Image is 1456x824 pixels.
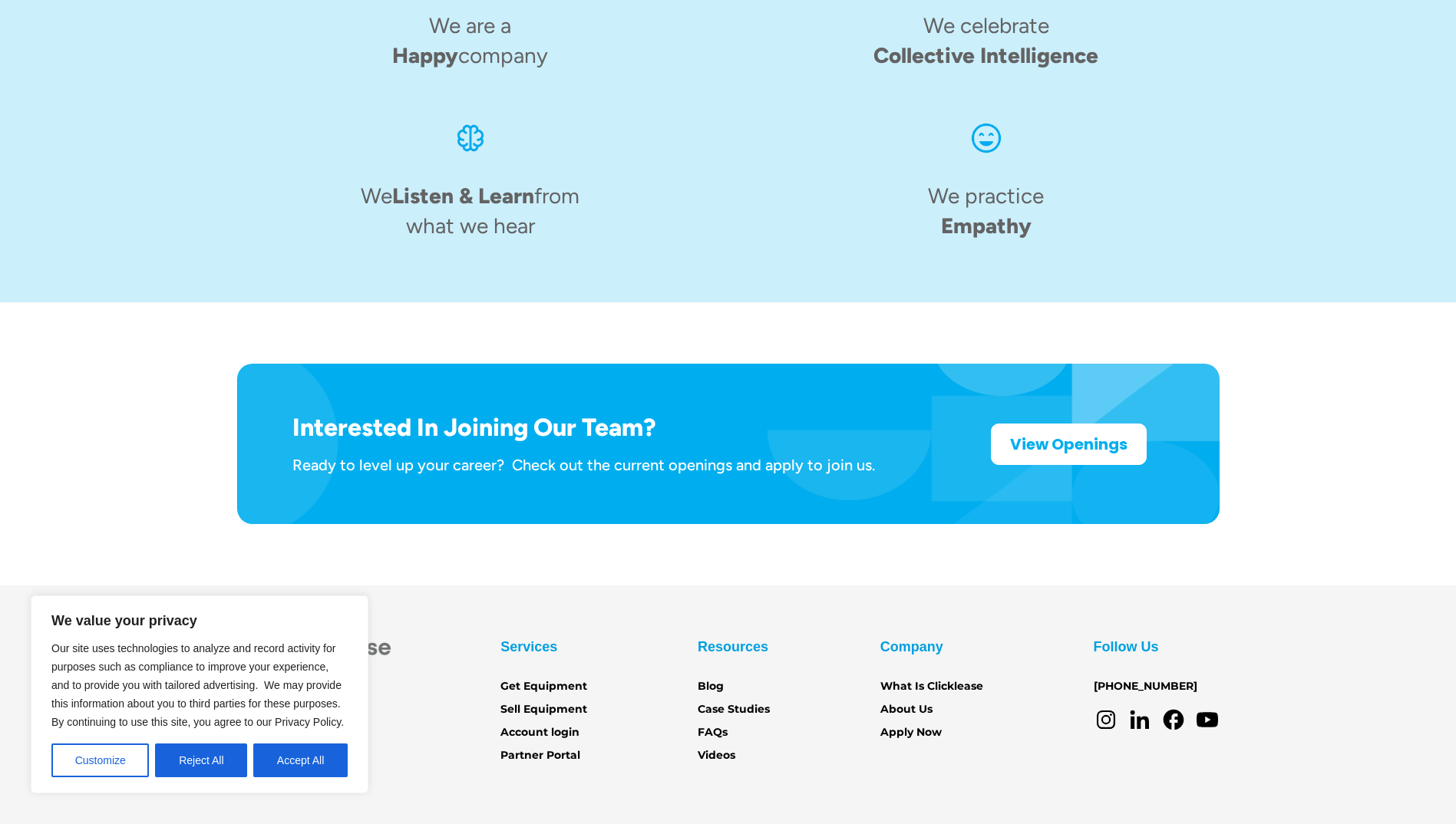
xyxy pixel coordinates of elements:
[51,642,344,728] span: Our site uses technologies to analyze and record activity for purposes such as compliance to impr...
[880,634,943,659] div: Company
[1094,634,1159,659] div: Follow Us
[392,42,458,68] span: Happy
[991,424,1147,465] a: View Openings
[698,634,768,659] div: Resources
[392,183,534,209] span: Listen & Learn
[1010,433,1127,455] strong: View Openings
[500,701,587,718] a: Sell Equipment
[51,611,348,630] p: We value your privacy
[155,743,247,777] button: Reject All
[880,678,983,695] a: What Is Clicklease
[292,413,875,442] h1: Interested In Joining Our Team?
[253,743,348,777] button: Accept All
[928,181,1044,241] h4: We practice
[698,724,728,741] a: FAQs
[698,701,770,718] a: Case Studies
[51,743,149,777] button: Customize
[880,724,942,741] a: Apply Now
[31,595,368,793] div: We value your privacy
[873,11,1098,71] h4: We celebrate
[292,455,875,475] div: Ready to level up your career? Check out the current openings and apply to join us.
[500,634,557,659] div: Services
[873,42,1098,68] span: Collective Intelligence
[500,747,580,764] a: Partner Portal
[1094,678,1197,695] a: [PHONE_NUMBER]
[356,181,585,241] h4: We from what we hear
[452,120,489,157] img: An icon of a brain
[500,724,579,741] a: Account login
[392,11,548,71] h4: We are a company
[698,678,724,695] a: Blog
[968,120,1005,157] img: Smiling face icon
[500,678,587,695] a: Get Equipment
[698,747,735,764] a: Videos
[880,701,933,718] a: About Us
[941,213,1032,239] span: Empathy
